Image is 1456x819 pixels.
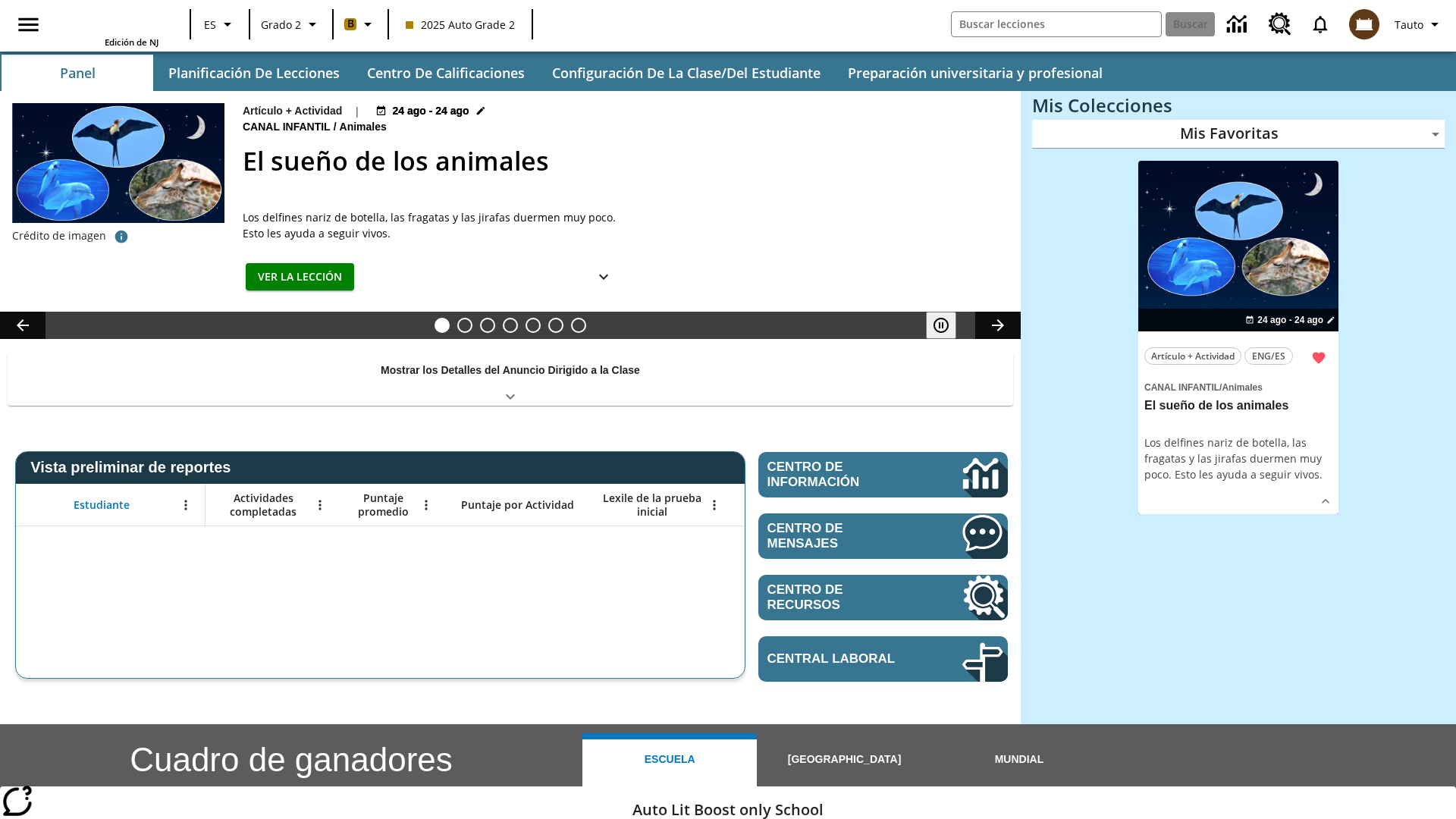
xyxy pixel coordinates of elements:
a: Centro de recursos, Se abrirá en una pestaña nueva. [758,575,1008,620]
a: Centro de información [1218,4,1260,45]
button: Lenguaje: ES, Selecciona un idioma [196,11,244,38]
span: Tauto [1395,17,1423,33]
a: Centro de mensajes [758,513,1008,559]
span: Lexile de la prueba inicial [597,491,708,519]
button: Grado: Grado 2, Elige un grado [255,11,328,38]
span: Edición de NJ [105,36,158,48]
button: Diapositiva 3 ¿Lo quieres con papas fritas? [480,318,495,333]
span: Puntaje promedio [347,491,419,519]
button: Pausar [926,312,956,339]
button: Escuela [582,733,757,786]
span: Central laboral [767,651,917,667]
button: Ver más [1314,490,1337,513]
button: ENG/ES [1244,347,1293,365]
a: Centro de recursos, Se abrirá en una pestaña nueva. [1260,4,1301,45]
span: / [334,121,337,133]
button: Ver la lección [246,263,354,291]
button: Artículo + Actividad [1144,347,1241,365]
span: Centro de recursos [767,582,917,613]
button: Abrir menú [174,494,197,516]
button: Abrir menú [415,494,438,516]
img: Fotos de una fragata, dos delfines nariz de botella y una jirafa sobre un fondo de noche estrellada [12,103,224,223]
div: Pausar [926,312,971,339]
button: 24 ago - 24 ago Elegir fechas [1242,313,1338,327]
span: Puntaje por Actividad [461,498,574,512]
span: 24 ago - 24 ago [1257,313,1323,327]
span: Canal Infantil [243,119,334,136]
span: Estudiante [74,498,130,512]
div: Portada [60,5,158,48]
span: Artículo + Actividad [1151,348,1235,364]
a: Centro de información [758,452,1008,497]
span: | [354,103,360,119]
button: Carrusel de lecciones, seguir [975,312,1021,339]
button: Escoja un nuevo avatar [1340,5,1389,44]
button: Diapositiva 2 Llevar el cine a la dimensión X [457,318,472,333]
div: Los delfines nariz de botella, las fragatas y las jirafas duermen muy poco. Esto les ayuda a segu... [243,209,622,241]
span: Animales [1222,382,1262,393]
button: Panel [2,55,153,91]
button: Diapositiva 4 Modas que pasaron de moda [503,318,518,333]
span: Grado 2 [261,17,301,33]
a: Central laboral [758,636,1008,682]
span: Animales [340,119,390,136]
div: lesson details [1138,161,1338,515]
h3: Mis Colecciones [1032,95,1445,116]
button: Diapositiva 5 ¿Los autos del futuro? [526,318,541,333]
button: Centro de calificaciones [355,55,537,91]
div: Los delfines nariz de botella, las fragatas y las jirafas duermen muy poco. Esto les ayuda a segu... [1144,435,1332,482]
img: avatar image [1349,9,1379,39]
button: 24 ago - 24 ago Elegir fechas [372,103,488,119]
p: Mostrar los Detalles del Anuncio Dirigido a la Clase [381,362,640,378]
span: Actividades completadas [213,491,313,519]
button: Boost El color de la clase es anaranjado claro. Cambiar el color de la clase. [338,11,383,38]
button: Configuración de la clase/del estudiante [540,55,833,91]
p: Artículo + Actividad [243,103,342,119]
span: Tema: Canal Infantil/Animales [1144,378,1332,395]
button: Perfil/Configuración [1389,11,1450,38]
span: ENG/ES [1252,348,1285,364]
span: / [1219,382,1222,393]
span: B [347,14,354,33]
a: Portada [60,6,158,36]
span: 24 ago - 24 ago [393,103,469,119]
span: Centro de mensajes [767,521,917,551]
span: 2025 Auto Grade 2 [406,17,515,33]
p: Crédito de imagen [12,228,106,243]
button: Abrir menú [309,494,331,516]
button: Ver más [588,263,619,291]
span: ES [204,17,216,33]
button: Diapositiva 1 El sueño de los animales [435,318,450,333]
button: Mundial [932,733,1106,786]
button: Abrir el menú lateral [6,2,51,47]
button: Diapositiva 7 Una idea, mucho trabajo [571,318,586,333]
button: Abrir menú [703,494,726,516]
a: Notificaciones [1301,5,1340,44]
div: Mostrar los Detalles del Anuncio Dirigido a la Clase [8,353,1013,406]
button: Remover de Favoritas [1305,344,1332,372]
button: Diapositiva 6 ¿Cuál es la gran idea? [548,318,563,333]
button: Preparación universitaria y profesional [836,55,1115,91]
button: [GEOGRAPHIC_DATA] [757,733,931,786]
h2: El sueño de los animales [243,142,1003,180]
h3: El sueño de los animales [1144,398,1332,414]
button: Crédito de imagen: Logorilla/Getty Images (fondo); slowmotiongli/iStock/Getty Images Plus (delfin... [106,223,136,250]
span: Centro de información [767,460,911,490]
span: Vista preliminar de reportes [30,459,238,476]
span: Canal Infantil [1144,382,1219,393]
div: Mis Favoritas [1032,120,1445,149]
button: Planificación de lecciones [156,55,352,91]
input: Buscar campo [952,12,1161,36]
